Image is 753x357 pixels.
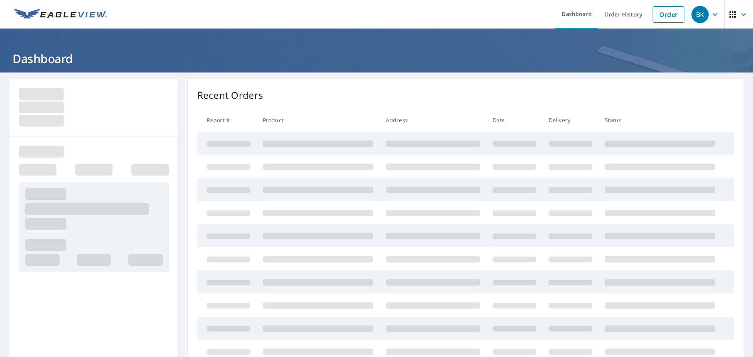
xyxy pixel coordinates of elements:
[380,109,486,132] th: Address
[9,51,744,67] h1: Dashboard
[486,109,542,132] th: Date
[197,109,256,132] th: Report #
[691,6,709,23] div: BK
[542,109,598,132] th: Delivery
[197,88,263,102] p: Recent Orders
[14,9,107,20] img: EV Logo
[653,6,684,23] a: Order
[256,109,380,132] th: Product
[598,109,722,132] th: Status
